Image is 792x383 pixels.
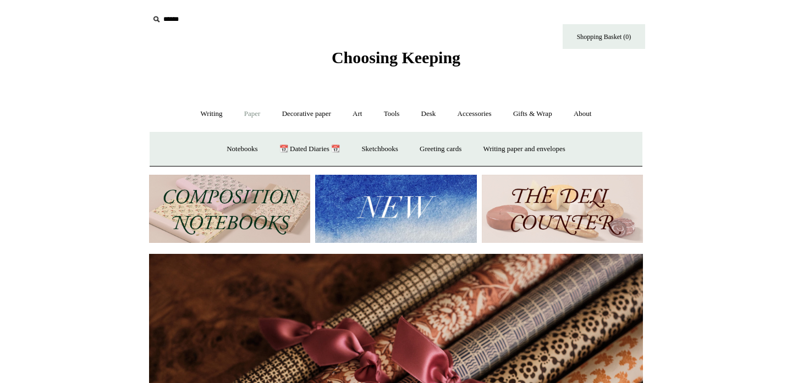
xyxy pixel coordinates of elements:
[234,99,271,129] a: Paper
[217,135,267,164] a: Notebooks
[332,48,460,66] span: Choosing Keeping
[411,99,446,129] a: Desk
[503,99,562,129] a: Gifts & Wrap
[410,135,471,164] a: Greeting cards
[374,99,410,129] a: Tools
[474,135,575,164] a: Writing paper and envelopes
[272,99,341,129] a: Decorative paper
[315,175,476,243] img: New.jpg__PID:f73bdf93-380a-4a35-bcfe-7823039498e1
[482,175,643,243] img: The Deli Counter
[564,99,602,129] a: About
[351,135,408,164] a: Sketchbooks
[448,99,502,129] a: Accessories
[343,99,372,129] a: Art
[269,135,350,164] a: 📆 Dated Diaries 📆
[149,175,310,243] img: 202302 Composition ledgers.jpg__PID:69722ee6-fa44-49dd-a067-31375e5d54ec
[563,24,645,49] a: Shopping Basket (0)
[191,99,233,129] a: Writing
[332,57,460,65] a: Choosing Keeping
